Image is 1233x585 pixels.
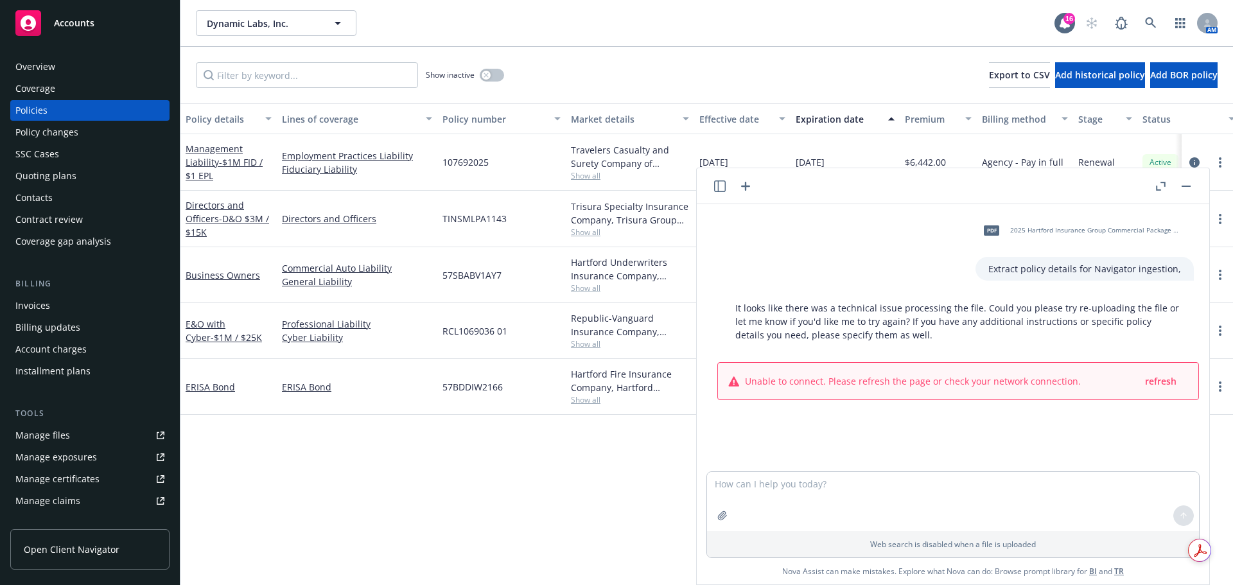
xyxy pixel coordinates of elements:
div: Contract review [15,209,83,230]
span: Add historical policy [1055,69,1145,81]
a: more [1212,323,1228,338]
a: Overview [10,57,170,77]
a: circleInformation [1187,155,1202,170]
div: Market details [571,112,675,126]
span: Nova Assist can make mistakes. Explore what Nova can do: Browse prompt library for and [782,558,1124,584]
span: Show all [571,394,689,405]
a: Coverage gap analysis [10,231,170,252]
a: General Liability [282,275,432,288]
button: Expiration date [791,103,900,134]
button: Billing method [977,103,1073,134]
div: Coverage [15,78,55,99]
span: [DATE] [796,155,825,169]
p: It looks like there was a technical issue processing the file. Could you please try re-uploading ... [735,301,1181,342]
button: Policy details [180,103,277,134]
div: Republic-Vanguard Insurance Company, AmTrust Financial Services, RT Specialty Insurance Services,... [571,311,689,338]
span: Show all [571,338,689,349]
div: Policy changes [15,122,78,143]
div: SSC Cases [15,144,59,164]
button: Market details [566,103,694,134]
span: Unable to connect. Please refresh the page or check your network connection. [745,374,1081,388]
a: Business Owners [186,269,260,281]
span: - $1M FID / $1 EPL [186,156,263,182]
a: Accounts [10,5,170,41]
a: Manage exposures [10,447,170,467]
a: more [1212,379,1228,394]
a: Report a Bug [1108,10,1134,36]
a: Policies [10,100,170,121]
div: Installment plans [15,361,91,381]
button: Premium [900,103,977,134]
span: [DATE] [699,155,728,169]
a: Billing updates [10,317,170,338]
div: Manage claims [15,491,80,511]
a: Coverage [10,78,170,99]
div: Quoting plans [15,166,76,186]
span: Open Client Navigator [24,543,119,556]
a: ERISA Bond [186,381,235,393]
div: Effective date [699,112,771,126]
div: Expiration date [796,112,880,126]
span: $6,442.00 [905,155,946,169]
a: ERISA Bond [282,380,432,394]
a: Manage files [10,425,170,446]
span: RCL1069036 01 [442,324,507,338]
button: Effective date [694,103,791,134]
span: TINSMLPA1143 [442,212,507,225]
a: Search [1138,10,1164,36]
a: more [1212,155,1228,170]
button: Export to CSV [989,62,1050,88]
div: Billing [10,277,170,290]
button: Dynamic Labs, Inc. [196,10,356,36]
a: Contract review [10,209,170,230]
div: Billing method [982,112,1054,126]
a: Cyber Liability [282,331,432,344]
div: Billing updates [15,317,80,338]
div: Lines of coverage [282,112,418,126]
span: pdf [984,225,999,235]
a: Manage certificates [10,469,170,489]
button: Lines of coverage [277,103,437,134]
a: Policy changes [10,122,170,143]
span: 2025 Hartford Insurance Group Commercial Package Policy (2).pdf [1010,226,1178,234]
div: Manage certificates [15,469,100,489]
span: Accounts [54,18,94,28]
div: Premium [905,112,958,126]
span: Show inactive [426,69,475,80]
div: Travelers Casualty and Surety Company of America, Travelers Insurance, RT Specialty Insurance Ser... [571,143,689,170]
div: Invoices [15,295,50,316]
span: - D&O $3M / $15K [186,213,269,238]
span: Export to CSV [989,69,1050,81]
span: Renewal [1078,155,1115,169]
span: Add BOR policy [1150,69,1218,81]
div: Manage exposures [15,447,97,467]
div: Status [1142,112,1221,126]
div: Stage [1078,112,1118,126]
div: Contacts [15,188,53,208]
a: more [1212,211,1228,227]
span: Dynamic Labs, Inc. [207,17,318,30]
a: Fiduciary Liability [282,162,432,176]
div: Hartford Underwriters Insurance Company, Hartford Insurance Group [571,256,689,283]
a: BI [1089,566,1097,577]
a: Professional Liability [282,317,432,331]
span: refresh [1145,375,1176,387]
a: E&O with Cyber [186,318,262,344]
a: Employment Practices Liability [282,149,432,162]
a: Directors and Officers [186,199,269,238]
div: Policy details [186,112,258,126]
span: 107692025 [442,155,489,169]
button: refresh [1144,373,1178,389]
div: Manage files [15,425,70,446]
span: Show all [571,227,689,238]
a: Installment plans [10,361,170,381]
button: Stage [1073,103,1137,134]
span: 57SBABV1AY7 [442,268,502,282]
a: Quoting plans [10,166,170,186]
a: TR [1114,566,1124,577]
a: Management Liability [186,143,263,182]
a: Commercial Auto Liability [282,261,432,275]
div: 16 [1063,13,1075,24]
div: Policies [15,100,48,121]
